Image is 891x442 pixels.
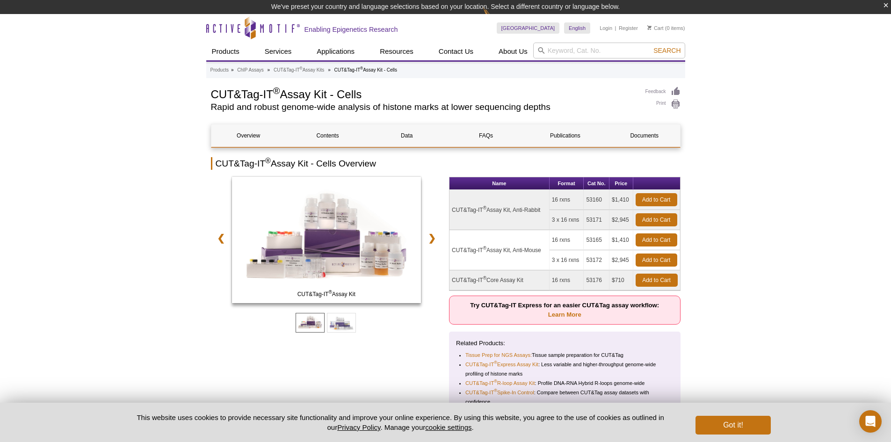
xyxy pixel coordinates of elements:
td: 3 x 16 rxns [550,250,584,270]
li: : Compare between CUT&Tag assay datasets with confidence [465,388,666,406]
button: Got it! [695,416,770,435]
a: Add to Cart [636,233,677,246]
a: ❯ [422,227,442,249]
a: Add to Cart [636,193,677,206]
td: 16 rxns [550,230,584,250]
li: » [231,67,234,72]
a: Products [206,43,245,60]
a: Products [210,66,229,74]
a: FAQs [449,124,523,147]
th: Price [609,177,633,190]
sup: ® [483,246,486,251]
strong: Try CUT&Tag-IT Express for an easier CUT&Tag assay workflow: [470,302,659,318]
td: 53176 [584,270,609,290]
li: » [328,67,331,72]
sup: ® [494,379,497,384]
a: Register [619,25,638,31]
a: Feedback [645,87,681,97]
td: $2,945 [609,250,633,270]
sup: ® [360,66,363,71]
td: CUT&Tag-IT Assay Kit, Anti-Mouse [449,230,550,270]
sup: ® [483,275,486,281]
a: Print [645,99,681,109]
a: English [564,22,590,34]
li: » [268,67,270,72]
a: Overview [211,124,286,147]
li: : Less variable and higher-throughput genome-wide profiling of histone marks [465,360,666,378]
a: Cart [647,25,664,31]
sup: ® [494,389,497,393]
sup: ® [265,157,271,165]
a: Learn More [548,311,581,318]
span: CUT&Tag-IT Assay Kit [234,290,419,299]
td: $2,945 [609,210,633,230]
td: 3 x 16 rxns [550,210,584,230]
a: Contact Us [433,43,479,60]
p: Related Products: [456,339,674,348]
a: Applications [311,43,360,60]
h1: CUT&Tag-IT Assay Kit - Cells [211,87,636,101]
th: Format [550,177,584,190]
a: Data [369,124,444,147]
sup: ® [328,290,332,295]
li: | [615,22,616,34]
sup: ® [300,66,303,71]
a: CUT&Tag-IT®Spike-In Control [465,388,534,397]
td: CUT&Tag-IT Core Assay Kit [449,270,550,290]
td: 16 rxns [550,270,584,290]
a: CUT&Tag-IT®Express Assay Kit [465,360,538,369]
td: 53165 [584,230,609,250]
sup: ® [494,361,497,365]
th: Cat No. [584,177,609,190]
a: Login [600,25,612,31]
h2: Enabling Epigenetics Research [304,25,398,34]
h2: CUT&Tag-IT Assay Kit - Cells Overview [211,157,681,170]
a: ❮ [211,227,231,249]
td: $1,410 [609,230,633,250]
li: Tissue sample preparation for CUT&Tag [465,350,666,360]
a: CUT&Tag-IT Assay Kit [232,177,421,306]
li: (0 items) [647,22,685,34]
td: $1,410 [609,190,633,210]
a: Privacy Policy [337,423,380,431]
a: About Us [493,43,533,60]
a: Tissue Prep for NGS Assays: [465,350,532,360]
input: Keyword, Cat. No. [533,43,685,58]
li: : Profile DNA-RNA Hybrid R-loops genome-wide [465,378,666,388]
li: CUT&Tag-IT Assay Kit - Cells [334,67,397,72]
a: ChIP Assays [237,66,264,74]
img: CUT&Tag-IT Assay Kit [232,177,421,303]
a: Services [259,43,297,60]
a: Add to Cart [636,254,677,267]
td: 53172 [584,250,609,270]
sup: ® [273,86,280,96]
a: Add to Cart [636,213,677,226]
a: Add to Cart [636,274,678,287]
h2: Rapid and robust genome-wide analysis of histone marks at lower sequencing depths [211,103,636,111]
p: This website uses cookies to provide necessary site functionality and improve your online experie... [121,413,681,432]
td: 16 rxns [550,190,584,210]
img: Your Cart [647,25,652,30]
a: Resources [374,43,419,60]
a: CUT&Tag-IT®Assay Kits [274,66,324,74]
img: Change Here [483,7,508,29]
a: Contents [290,124,365,147]
td: 53171 [584,210,609,230]
span: Search [653,47,681,54]
sup: ® [483,205,486,210]
td: CUT&Tag-IT Assay Kit, Anti-Rabbit [449,190,550,230]
a: Documents [607,124,681,147]
div: Open Intercom Messenger [859,410,882,433]
button: cookie settings [425,423,471,431]
td: 53160 [584,190,609,210]
button: Search [651,46,683,55]
a: [GEOGRAPHIC_DATA] [497,22,560,34]
a: Publications [528,124,602,147]
td: $710 [609,270,633,290]
a: CUT&Tag-IT®R-loop Assay Kit [465,378,535,388]
th: Name [449,177,550,190]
